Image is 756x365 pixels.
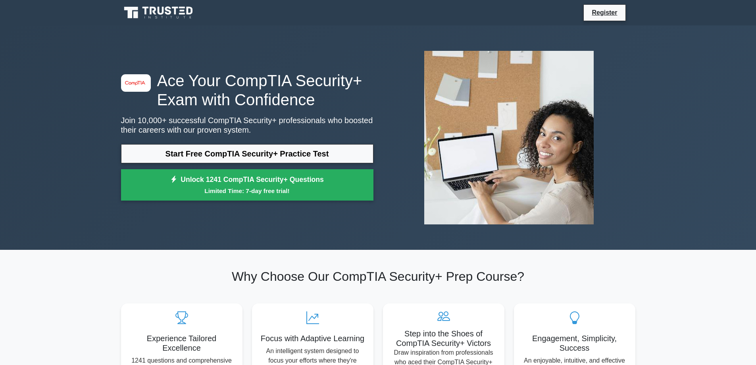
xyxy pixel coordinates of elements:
h5: Engagement, Simplicity, Success [520,334,629,353]
p: Join 10,000+ successful CompTIA Security+ professionals who boosted their careers with our proven... [121,116,373,135]
a: Unlock 1241 CompTIA Security+ QuestionsLimited Time: 7-day free trial! [121,169,373,201]
a: Register [587,8,622,17]
h5: Focus with Adaptive Learning [258,334,367,343]
small: Limited Time: 7-day free trial! [131,186,364,195]
a: Start Free CompTIA Security+ Practice Test [121,144,373,163]
h5: Step into the Shoes of CompTIA Security+ Victors [389,329,498,348]
h1: Ace Your CompTIA Security+ Exam with Confidence [121,71,373,109]
h5: Experience Tailored Excellence [127,334,236,353]
h2: Why Choose Our CompTIA Security+ Prep Course? [121,269,635,284]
